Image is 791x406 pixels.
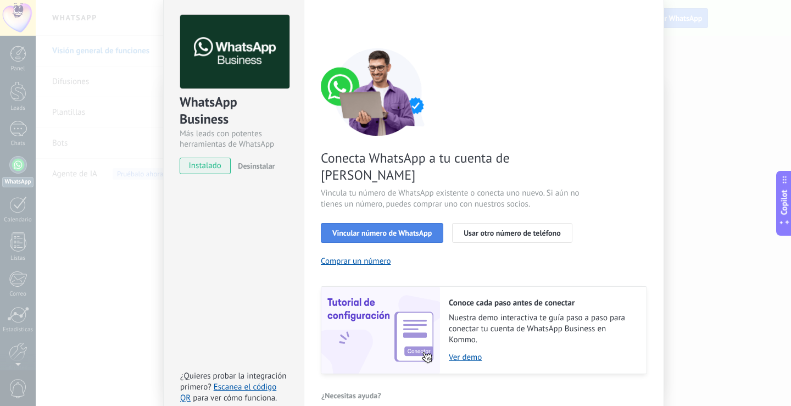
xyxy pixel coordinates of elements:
button: Usar otro número de teléfono [452,223,572,243]
span: Vincula tu número de WhatsApp existente o conecta uno nuevo. Si aún no tienes un número, puedes c... [321,188,582,210]
button: Vincular número de WhatsApp [321,223,443,243]
a: Ver demo [449,352,636,363]
span: Conecta WhatsApp a tu cuenta de [PERSON_NAME] [321,149,582,183]
span: Vincular número de WhatsApp [332,229,432,237]
span: Copilot [779,190,790,215]
div: WhatsApp Business [180,93,288,129]
a: Escanea el código QR [180,382,276,403]
button: Comprar un número [321,256,391,266]
span: Usar otro número de teléfono [464,229,560,237]
button: ¿Necesitas ayuda? [321,387,382,404]
span: ¿Necesitas ayuda? [321,392,381,399]
button: Desinstalar [233,158,275,174]
h2: Conoce cada paso antes de conectar [449,298,636,308]
span: Desinstalar [238,161,275,171]
img: connect number [321,48,436,136]
span: Nuestra demo interactiva te guía paso a paso para conectar tu cuenta de WhatsApp Business en Kommo. [449,313,636,346]
span: instalado [180,158,230,174]
span: para ver cómo funciona. [193,393,277,403]
img: logo_main.png [180,15,289,89]
span: ¿Quieres probar la integración primero? [180,371,287,392]
div: Más leads con potentes herramientas de WhatsApp [180,129,288,149]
